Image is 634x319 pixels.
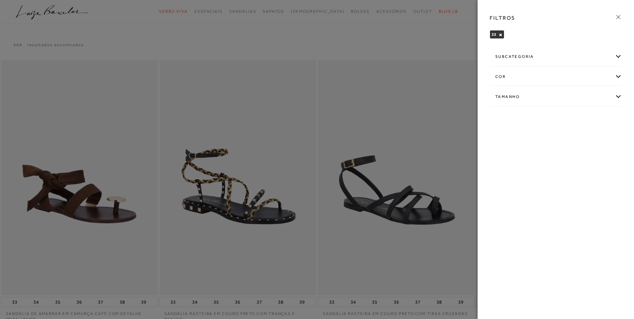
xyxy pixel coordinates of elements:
span: 33 [492,32,496,37]
button: 33 Close [499,32,502,37]
div: subcategoria [490,48,622,66]
h3: FILTROS [490,14,515,22]
div: Tamanho [490,88,622,106]
div: cor [490,68,622,86]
